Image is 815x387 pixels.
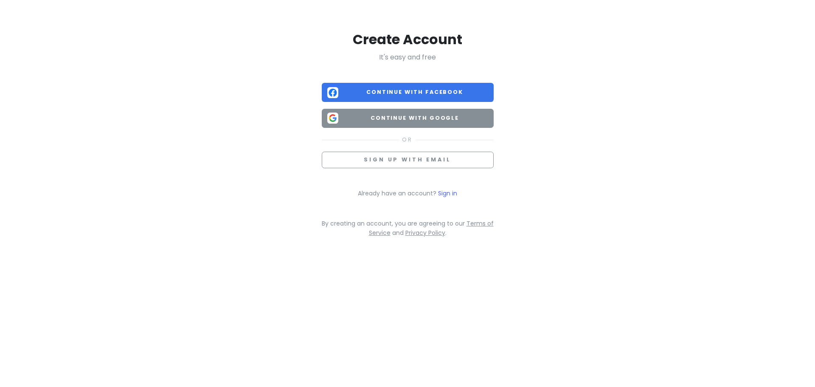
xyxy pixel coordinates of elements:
[327,87,338,98] img: Facebook logo
[364,156,451,163] span: Sign up with email
[405,229,445,237] a: Privacy Policy
[322,31,494,48] h2: Create Account
[369,219,494,237] a: Terms of Service
[322,152,494,168] button: Sign up with email
[322,109,494,128] button: Continue with Google
[342,114,488,122] span: Continue with Google
[322,52,494,63] p: It's easy and free
[438,189,457,198] a: Sign in
[322,189,494,198] p: Already have an account?
[327,113,338,124] img: Google logo
[322,83,494,102] button: Continue with Facebook
[342,88,488,96] span: Continue with Facebook
[322,219,494,238] p: By creating an account, you are agreeing to our and .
